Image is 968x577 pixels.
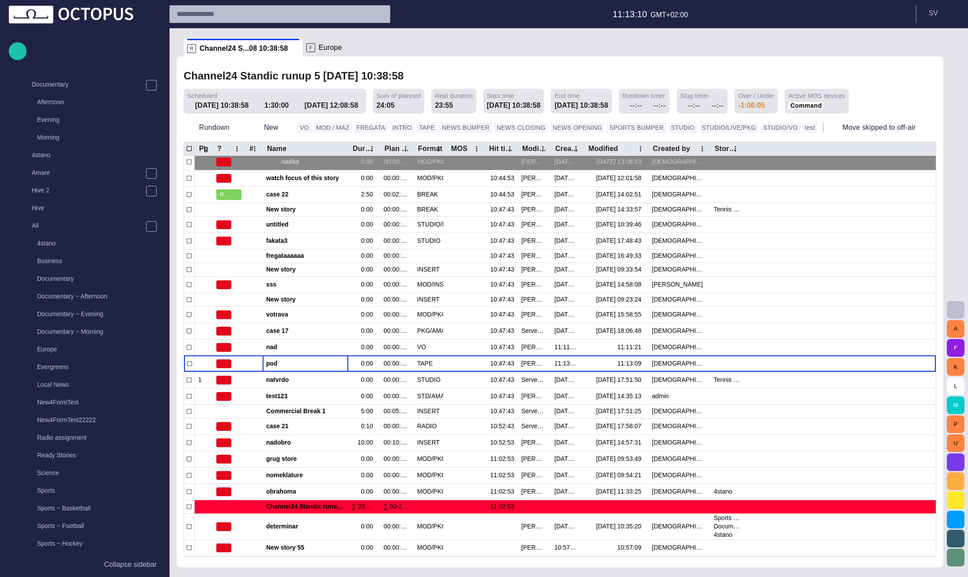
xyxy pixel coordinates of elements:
div: 10:47:43 [488,205,514,214]
div: 22/05/2019 09:07:56 [554,392,580,400]
button: Plan dur column menu [399,143,412,155]
div: Local News [19,377,160,394]
div: Vedra [652,158,707,166]
span: nadka [281,158,345,166]
div: 10:47:43 [488,280,514,289]
div: MOD/PKG [417,310,443,319]
div: 08/08 17:48:43 [596,237,645,245]
div: VO [417,343,426,351]
div: nad [266,339,345,355]
button: A [947,320,964,338]
div: fakata3 [266,233,345,249]
div: MOD/PKG [417,174,443,182]
div: 19/06 16:12:51 [554,205,580,214]
div: 10:47:43 [488,327,514,335]
div: 10:47:43 [488,376,514,384]
div: 1 [198,376,209,384]
div: 16/07 17:51:50 [596,376,645,384]
p: Ready Stories [37,451,160,460]
p: Evergreens [37,362,160,371]
div: Amare [14,165,160,182]
div: Vedra [652,359,707,368]
button: New [249,120,294,136]
div: Petrak [652,280,706,289]
div: RADIO [417,422,437,430]
div: 31/07 09:33:49 [554,280,580,289]
div: 0:00 [361,220,377,229]
div: 10:47:43 [488,252,514,260]
div: 0:00 [361,295,377,304]
p: All [32,221,146,230]
p: Documentary [32,80,146,89]
div: Vedra [652,190,707,199]
div: Karel Petrak (kpetrak) [521,265,547,274]
div: Ready Stories [19,447,160,465]
span: nadobro [266,438,345,447]
div: 4stano [19,235,160,253]
span: natvrdo [266,376,345,384]
button: M [947,396,964,414]
div: New story [266,293,345,306]
span: votrava [266,310,345,319]
div: 08/08 14:58:08 [596,280,645,289]
p: Radio assignment [37,433,160,442]
div: Vedra [652,237,707,245]
h2: Channel24 Standic runup 5 [DATE] 10:38:58 [184,70,403,82]
div: INSERT [417,295,440,304]
span: test123 [266,392,345,400]
button: VO [298,122,312,133]
div: 10:47:43 [488,343,514,351]
p: Hive [32,204,160,212]
span: New story [266,295,345,304]
div: 08/08 15:58:55 [596,310,645,319]
div: 0:00 [361,158,377,166]
div: Hive 2 [14,182,160,200]
div: Vedra [652,205,707,214]
div: 00:00:00:00 [384,174,410,182]
div: 08/08 16:49:28 [554,252,580,260]
div: Grygoriy Yaklyushyn (gyaklyushyn) [521,205,547,214]
div: nadka [266,154,345,170]
div: Vedra [652,327,707,335]
div: TAPE [417,359,433,368]
button: STUDIO [668,122,697,133]
span: nomeklature [266,471,345,479]
div: 0:00 [361,265,377,274]
p: Evening [37,115,160,124]
div: Documentary [19,271,160,288]
div: admin [652,392,672,400]
button: Modified by column menu [537,143,549,155]
button: K [947,358,964,376]
div: 16/07 17:58:07 [596,422,645,430]
div: Hive [14,200,160,218]
div: nomeklature [266,468,345,483]
div: Stanislav Vedra (svedra) [521,252,547,260]
span: Commercial Break 1 [266,407,345,415]
button: L [947,377,964,395]
button: ? column menu [231,143,243,155]
div: 31/07 09:33:54 [596,265,645,274]
button: Pg column menu [199,143,211,155]
div: Stanislav Vedra (svedra) [521,237,547,245]
span: case 17 [266,327,345,335]
p: F [306,43,315,52]
button: Duration column menu [366,143,378,155]
button: Modified column menu [634,143,647,155]
div: Stanislav Vedra (svedra) [521,343,547,351]
div: Vedra [652,438,707,447]
div: 00:10:00:00 [384,438,410,447]
div: case 17 [266,323,345,339]
div: 00:00:00:00 [384,376,410,384]
div: untitled [266,217,345,233]
div: Vedra [652,407,707,415]
div: STUDIO [417,237,441,245]
button: Command [788,102,823,109]
div: 18/07 15:06:13 [554,174,580,182]
div: watch focus of this story [266,170,345,186]
div: 00:02:50:00 [384,190,410,199]
div: 0:00 [361,205,377,214]
div: 00:00:00:00 [384,471,410,479]
div: Stanislav Vedra (svedra) [521,438,547,447]
div: 10/06 14:51:15 [554,407,580,415]
div: 08/08 13:06:53 [596,158,645,166]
